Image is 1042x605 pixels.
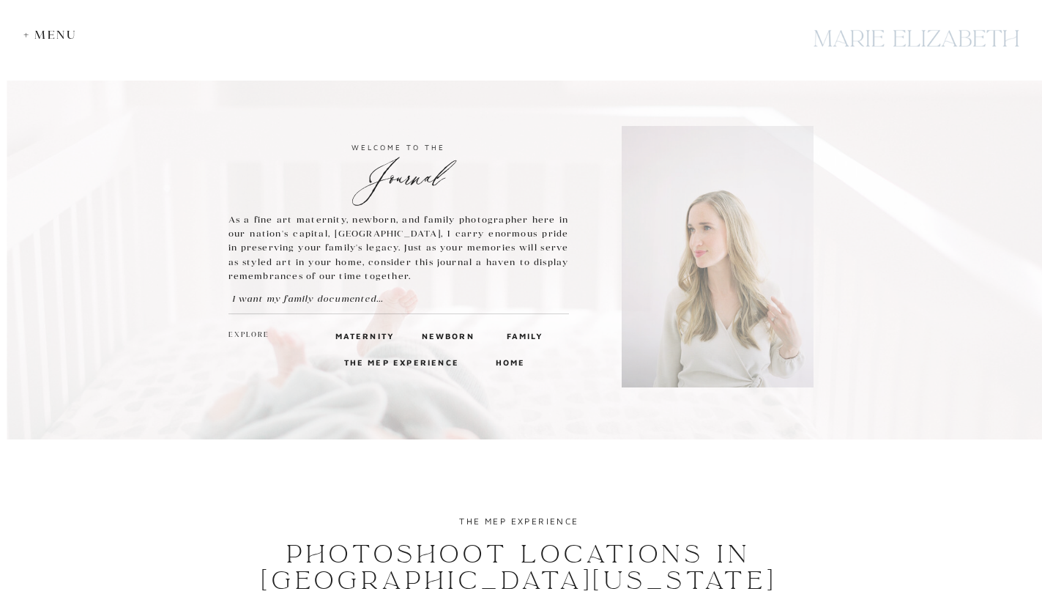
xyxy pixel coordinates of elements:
h2: Journal [228,157,569,182]
a: maternity [335,329,386,342]
a: The MEP Experience [344,355,463,368]
h3: welcome to the [228,141,569,154]
a: The MEP Experience [459,516,578,527]
a: home [496,355,523,368]
p: As a fine art maternity, newborn, and family photographer here in our nation's capital, [GEOGRAPH... [228,212,569,283]
a: Family [507,329,542,342]
a: Newborn [422,329,471,342]
div: + Menu [23,28,84,42]
a: Photoshoot Locations in [GEOGRAPHIC_DATA][US_STATE] [261,539,777,596]
h2: explore [228,329,269,342]
a: I want my family documented... [232,292,416,305]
